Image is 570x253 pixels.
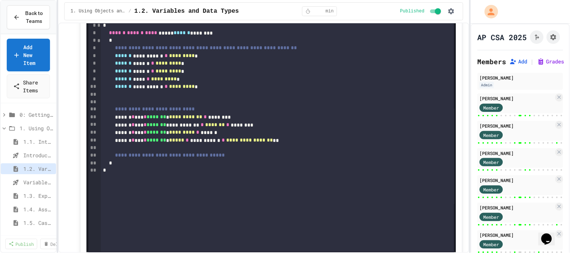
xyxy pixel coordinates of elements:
[480,177,554,184] div: [PERSON_NAME]
[23,138,53,146] span: 1.1. Introduction to Algorithms, Programming, and Compilers
[478,56,506,67] h2: Members
[484,186,499,193] span: Member
[7,74,50,98] a: Share Items
[23,205,53,213] span: 1.4. Assignment and Input
[23,192,53,200] span: 1.3. Expressions and Output [New]
[484,104,499,111] span: Member
[400,8,425,14] span: Published
[538,223,562,245] iframe: chat widget
[326,8,334,14] span: min
[20,111,53,119] span: 0: Getting Started
[480,122,554,129] div: [PERSON_NAME]
[484,159,499,166] span: Member
[530,30,544,44] button: Click to see fork details
[477,3,500,20] div: My Account
[23,165,53,173] span: 1.2. Variables and Data Types
[23,219,53,227] span: 1.5. Casting and Ranges of Values
[547,30,560,44] button: Assignment Settings
[23,232,53,240] span: Casting and Ranges of variables - Quiz
[484,214,499,220] span: Member
[129,8,131,14] span: /
[480,204,554,211] div: [PERSON_NAME]
[400,7,443,16] div: Content is published and visible to students
[134,7,239,16] span: 1.2. Variables and Data Types
[484,132,499,139] span: Member
[23,151,53,159] span: Introduction to Algorithms, Programming, and Compilers
[480,150,554,157] div: [PERSON_NAME]
[20,124,53,132] span: 1. Using Objects and Methods
[5,239,37,249] a: Publish
[537,58,564,65] button: Grades
[40,239,70,249] a: Delete
[531,57,534,66] span: |
[480,74,561,81] div: [PERSON_NAME]
[71,8,125,14] span: 1. Using Objects and Methods
[480,82,494,88] div: Admin
[24,9,44,25] span: Back to Teams
[480,232,554,238] div: [PERSON_NAME]
[484,241,499,248] span: Member
[478,32,527,42] h1: AP CSA 2025
[7,39,50,71] a: Add New Item
[480,95,554,102] div: [PERSON_NAME]
[7,5,50,29] button: Back to Teams
[510,58,528,65] button: Add
[23,178,53,186] span: Variables and Data Types - Quiz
